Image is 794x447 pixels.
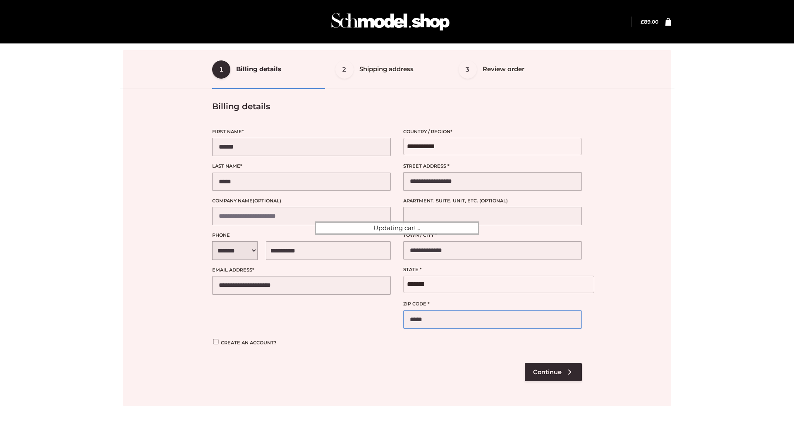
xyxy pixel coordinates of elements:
bdi: 89.00 [641,19,658,25]
span: £ [641,19,644,25]
a: £89.00 [641,19,658,25]
img: Schmodel Admin 964 [328,5,452,38]
div: Updating cart... [315,221,479,235]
